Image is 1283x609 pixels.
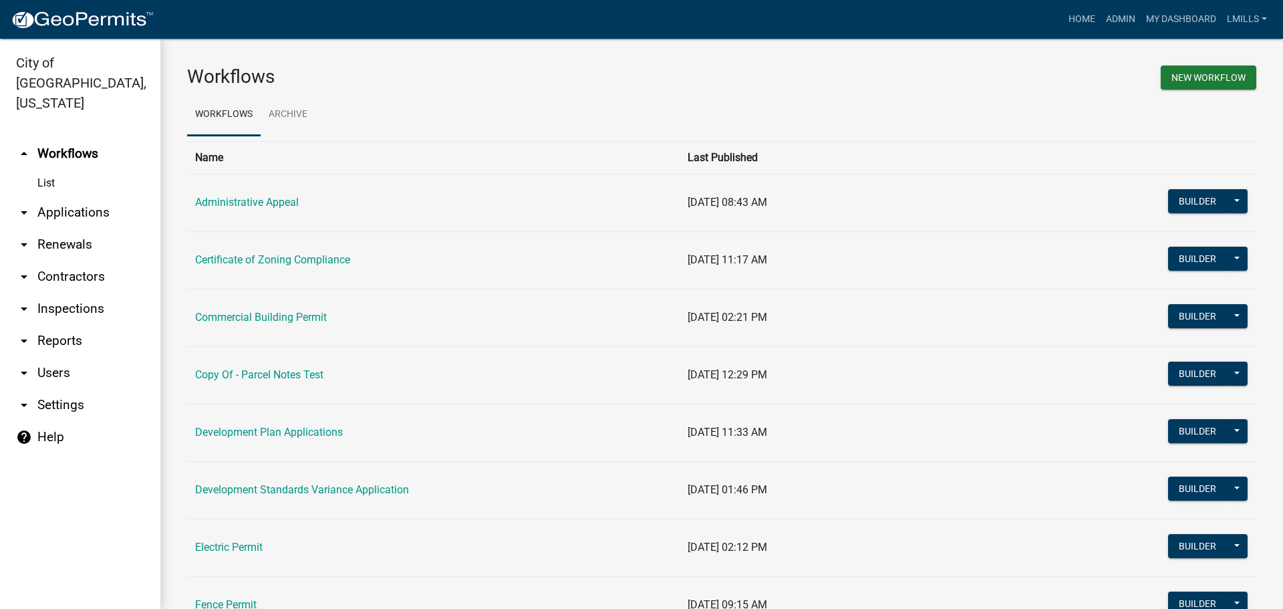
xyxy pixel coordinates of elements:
a: Archive [261,94,315,136]
i: arrow_drop_down [16,365,32,381]
i: arrow_drop_down [16,205,32,221]
a: Certificate of Zoning Compliance [195,253,350,266]
span: [DATE] 01:46 PM [688,483,767,496]
a: Workflows [187,94,261,136]
button: Builder [1168,477,1227,501]
a: Admin [1101,7,1141,32]
button: Builder [1168,419,1227,443]
i: help [16,429,32,445]
button: New Workflow [1161,66,1256,90]
a: Development Standards Variance Application [195,483,409,496]
a: Copy Of - Parcel Notes Test [195,368,323,381]
h3: Workflows [187,66,712,88]
a: lmills [1222,7,1272,32]
i: arrow_drop_down [16,237,32,253]
i: arrow_drop_down [16,333,32,349]
a: Electric Permit [195,541,263,554]
button: Builder [1168,534,1227,558]
span: [DATE] 08:43 AM [688,196,767,209]
a: Administrative Appeal [195,196,299,209]
th: Last Published [680,141,1048,174]
i: arrow_drop_down [16,269,32,285]
a: Home [1063,7,1101,32]
button: Builder [1168,247,1227,271]
i: arrow_drop_up [16,146,32,162]
a: My Dashboard [1141,7,1222,32]
a: Commercial Building Permit [195,311,327,324]
button: Builder [1168,304,1227,328]
a: Development Plan Applications [195,426,343,439]
th: Name [187,141,680,174]
span: [DATE] 11:33 AM [688,426,767,439]
button: Builder [1168,362,1227,386]
span: [DATE] 12:29 PM [688,368,767,381]
button: Builder [1168,189,1227,213]
i: arrow_drop_down [16,397,32,413]
span: [DATE] 02:12 PM [688,541,767,554]
span: [DATE] 11:17 AM [688,253,767,266]
i: arrow_drop_down [16,301,32,317]
span: [DATE] 02:21 PM [688,311,767,324]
